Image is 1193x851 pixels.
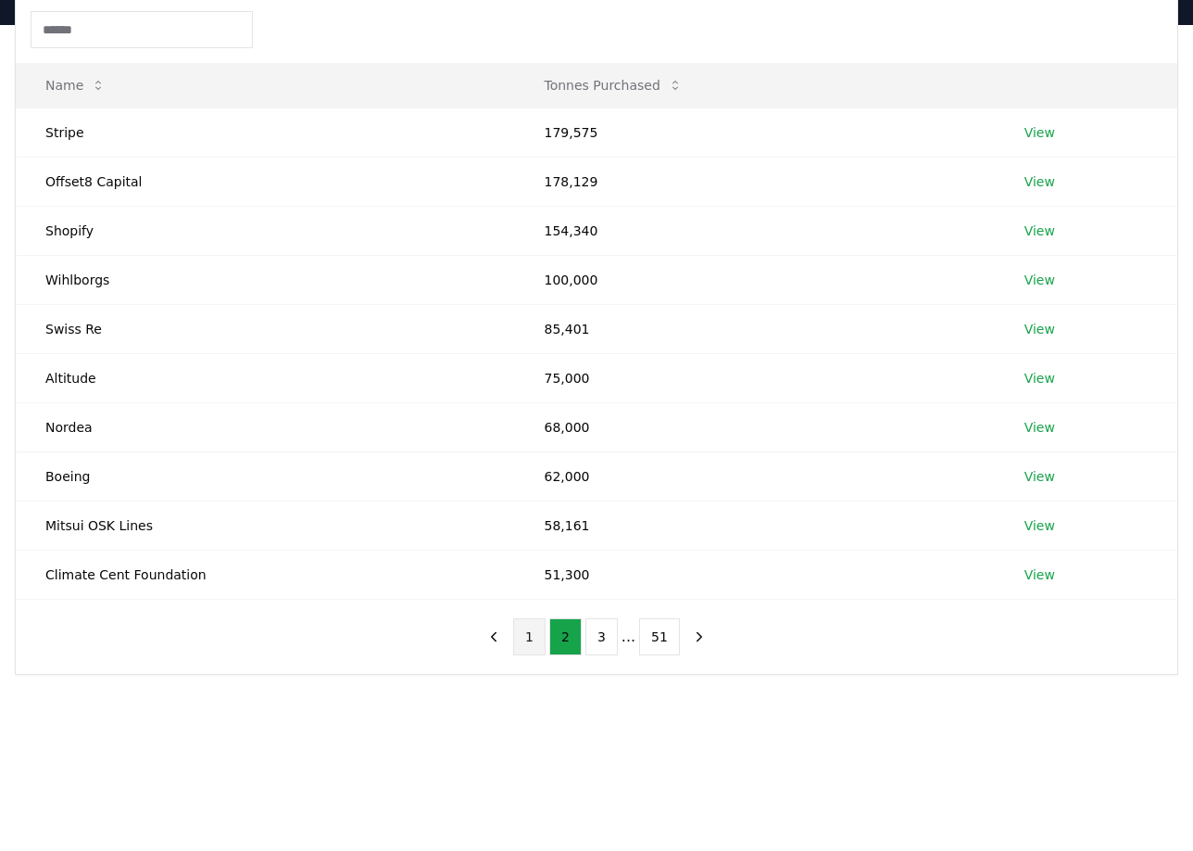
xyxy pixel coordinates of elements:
td: 100,000 [515,255,995,304]
a: View [1024,123,1055,142]
button: Name [31,67,120,104]
td: 179,575 [515,108,995,157]
td: 154,340 [515,206,995,255]
td: Nordea [16,402,515,451]
td: Boeing [16,451,515,501]
td: 85,401 [515,304,995,353]
a: View [1024,172,1055,191]
a: View [1024,418,1055,437]
button: 3 [585,618,618,655]
button: previous page [478,618,509,655]
button: 51 [639,618,680,655]
button: next page [684,618,715,655]
a: View [1024,565,1055,584]
td: 51,300 [515,550,995,599]
td: Altitude [16,353,515,402]
button: Tonnes Purchased [530,67,697,104]
td: 178,129 [515,157,995,206]
a: View [1024,369,1055,387]
td: Wihlborgs [16,255,515,304]
button: 1 [513,618,546,655]
a: View [1024,271,1055,289]
td: Shopify [16,206,515,255]
a: View [1024,516,1055,535]
td: 62,000 [515,451,995,501]
td: Swiss Re [16,304,515,353]
td: Climate Cent Foundation [16,550,515,599]
a: View [1024,222,1055,240]
td: 58,161 [515,501,995,550]
td: Stripe [16,108,515,157]
td: Offset8 Capital [16,157,515,206]
li: ... [622,626,635,648]
td: 75,000 [515,353,995,402]
td: Mitsui OSK Lines [16,501,515,550]
a: View [1024,320,1055,338]
button: 2 [549,618,582,655]
a: View [1024,467,1055,486]
td: 68,000 [515,402,995,451]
